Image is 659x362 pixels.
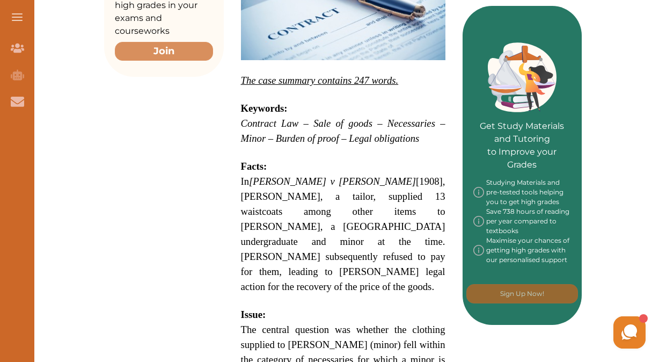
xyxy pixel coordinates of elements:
[249,176,416,187] em: [PERSON_NAME] v [PERSON_NAME]
[241,309,266,320] strong: Issue:
[488,42,557,112] img: Green card image
[401,314,648,351] iframe: HelpCrunch
[473,178,484,207] img: info-img
[241,103,288,114] strong: Keywords:
[241,161,267,172] strong: Facts:
[473,236,484,265] img: info-img
[241,75,399,86] em: The case summary contains 247 words.
[473,236,572,265] div: Maximise your chances of getting high grades with our personalised support
[466,284,578,303] button: [object Object]
[473,207,484,236] img: info-img
[241,118,445,144] em: Contract Law – Sale of goods – Necessaries – Minor – Burden of proof – Legal obligations
[473,178,572,207] div: Studying Materials and pre-tested tools helping you to get high grades
[241,176,445,292] span: In [1908], [PERSON_NAME], a tailor, supplied 13 waistcoats among other items to [PERSON_NAME], a ...
[500,289,544,299] p: Sign Up Now!
[115,42,213,61] button: Join
[473,90,572,171] p: Get Study Materials and Tutoring to Improve your Grades
[473,207,572,236] div: Save 738 hours of reading per year compared to textbooks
